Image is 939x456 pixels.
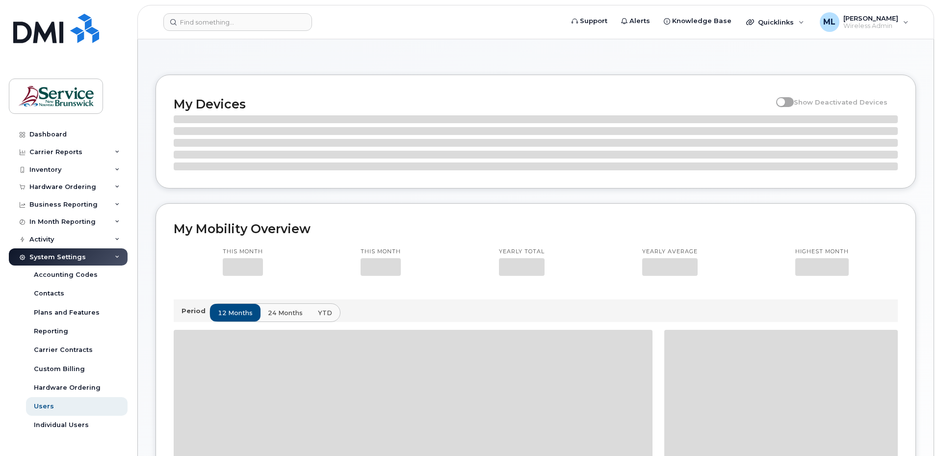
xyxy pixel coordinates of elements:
p: Yearly average [642,248,698,256]
input: Show Deactivated Devices [776,93,784,101]
span: 24 months [268,308,303,318]
h2: My Devices [174,97,771,111]
span: Show Deactivated Devices [794,98,887,106]
h2: My Mobility Overview [174,221,898,236]
p: Period [182,306,209,316]
p: This month [223,248,263,256]
p: Yearly total [499,248,545,256]
p: This month [361,248,401,256]
p: Highest month [795,248,849,256]
span: YTD [318,308,332,318]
